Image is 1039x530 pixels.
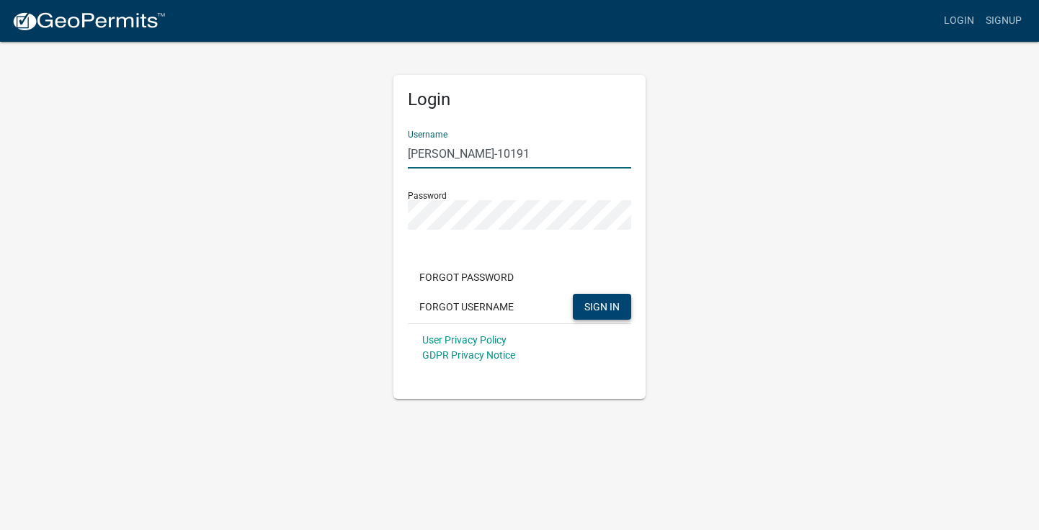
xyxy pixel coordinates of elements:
[408,89,631,110] h5: Login
[573,294,631,320] button: SIGN IN
[422,349,515,361] a: GDPR Privacy Notice
[408,294,525,320] button: Forgot Username
[408,264,525,290] button: Forgot Password
[938,7,980,35] a: Login
[584,300,620,312] span: SIGN IN
[422,334,507,346] a: User Privacy Policy
[980,7,1027,35] a: Signup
